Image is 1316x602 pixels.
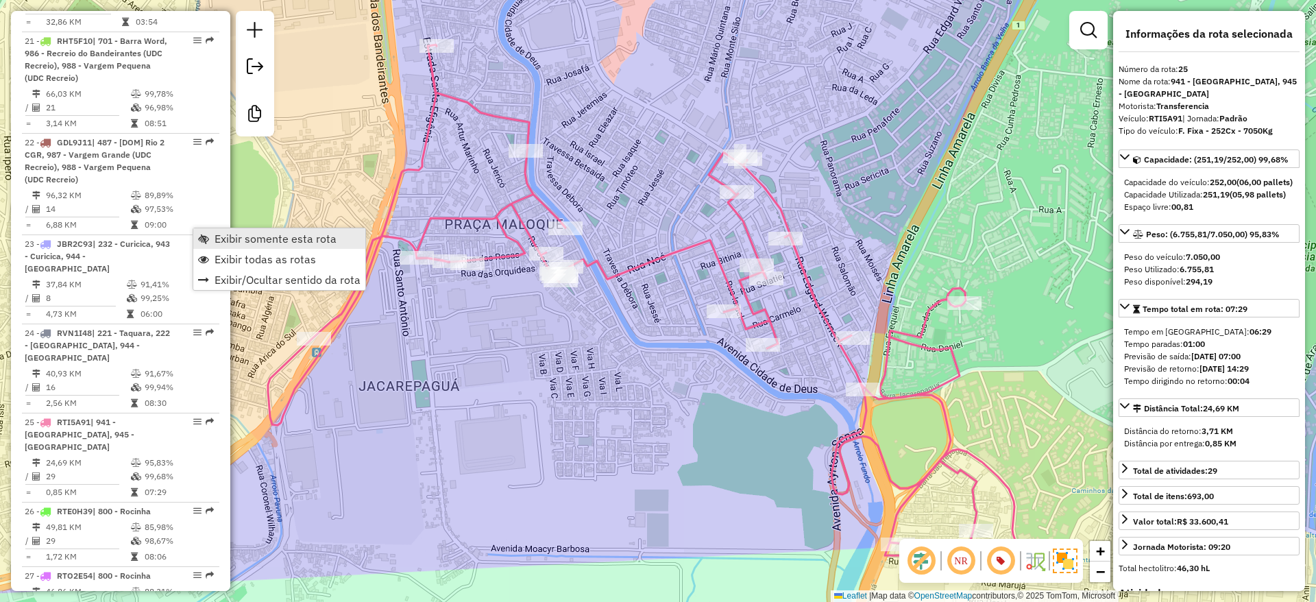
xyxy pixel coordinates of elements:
em: Opções [193,138,202,146]
i: % de utilização do peso [131,459,141,467]
i: % de utilização do peso [131,370,141,378]
td: / [25,202,32,216]
em: Rota exportada [206,328,214,337]
i: Distância Total [32,191,40,200]
i: % de utilização da cubagem [131,472,141,481]
span: − [1096,563,1105,580]
td: 66,03 KM [45,87,130,101]
td: 99,94% [144,381,213,394]
span: RTI5A91 [57,417,90,427]
span: Total de atividades: [1133,466,1217,476]
td: 6,88 KM [45,218,130,232]
span: GDL9J11 [57,137,92,147]
td: 29 [45,470,130,483]
span: | 800 - Rocinha [93,506,151,516]
i: Distância Total [32,459,40,467]
i: % de utilização do peso [131,90,141,98]
strong: 7.050,00 [1186,252,1220,262]
i: Total de Atividades [32,537,40,545]
a: Total de itens:693,00 [1119,486,1300,505]
i: Tempo total em rota [131,119,138,128]
strong: 29 [1208,466,1217,476]
span: 27 - [25,570,151,581]
span: | 941 - [GEOGRAPHIC_DATA], 945 - [GEOGRAPHIC_DATA] [25,417,134,452]
span: Exibir número da rota [984,544,1017,577]
div: Tipo do veículo: [1119,125,1300,137]
div: Espaço livre: [1124,201,1294,213]
td: 89,89% [144,189,213,202]
span: JBR2C93 [57,239,93,249]
td: / [25,534,32,548]
strong: R$ 33.600,41 [1177,516,1228,527]
td: 06:00 [140,307,206,321]
strong: [DATE] 07:00 [1191,351,1241,361]
span: | Jornada: [1182,113,1247,123]
div: Total hectolitro: [1119,562,1300,575]
span: 25 - [25,417,134,452]
strong: RTI5A91 [1149,113,1182,123]
strong: 251,19 [1203,189,1230,200]
a: Exportar sessão [241,53,269,84]
i: Total de Atividades [32,294,40,302]
td: 08:30 [144,396,213,410]
strong: (05,98 pallets) [1230,189,1286,200]
strong: 693,00 [1187,491,1214,501]
div: Map data © contributors,© 2025 TomTom, Microsoft [831,590,1119,602]
a: Valor total:R$ 33.600,41 [1119,511,1300,530]
div: Motorista: [1119,100,1300,112]
td: 1,72 KM [45,550,130,564]
div: Peso Utilizado: [1124,263,1294,276]
strong: 00,81 [1171,202,1193,212]
i: Tempo total em rota [131,399,138,407]
em: Opções [193,571,202,579]
span: Exibir todas as rotas [215,254,316,265]
td: 40,93 KM [45,367,130,381]
span: RTO2E54 [57,570,93,581]
strong: [DATE] 14:29 [1199,363,1249,374]
div: Número da rota: [1119,63,1300,75]
em: Rota exportada [206,571,214,579]
i: % de utilização da cubagem [127,294,137,302]
span: RTE0H39 [57,506,93,516]
td: 88,31% [144,585,213,599]
a: Jornada Motorista: 09:20 [1119,537,1300,555]
div: Previsão de saída: [1124,350,1294,363]
em: Rota exportada [206,418,214,426]
img: Exibir/Ocultar setores [1053,549,1077,573]
strong: 3,71 KM [1202,426,1233,436]
i: Total de Atividades [32,472,40,481]
div: Veículo: [1119,112,1300,125]
span: RHT5F10 [57,36,93,46]
td: 91,67% [144,367,213,381]
em: Rota exportada [206,138,214,146]
td: 08:51 [144,117,213,130]
div: Distância Total:24,69 KM [1119,420,1300,455]
li: Exibir somente esta rota [193,228,365,249]
i: % de utilização do peso [131,588,141,596]
strong: 00:04 [1228,376,1250,386]
td: 8 [45,291,126,305]
i: % de utilização do peso [131,523,141,531]
td: 09:00 [144,218,213,232]
div: Distância Total: [1133,402,1239,415]
td: 08:06 [144,550,213,564]
td: 14 [45,202,130,216]
strong: 46,30 hL [1177,563,1210,573]
em: Rota exportada [206,36,214,45]
div: Capacidade Utilizada: [1124,189,1294,201]
i: Distância Total [32,280,40,289]
td: 99,68% [144,470,213,483]
td: 21 [45,101,130,115]
td: 24,69 KM [45,456,130,470]
span: 26 - [25,506,151,516]
strong: 294,19 [1186,276,1213,287]
i: % de utilização do peso [127,280,137,289]
span: 24 - [25,328,170,363]
a: Distância Total:24,69 KM [1119,398,1300,417]
i: Tempo total em rota [127,310,134,318]
a: Zoom out [1090,562,1110,582]
td: = [25,218,32,232]
td: 03:54 [135,15,206,29]
em: Opções [193,36,202,45]
td: 95,83% [144,456,213,470]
